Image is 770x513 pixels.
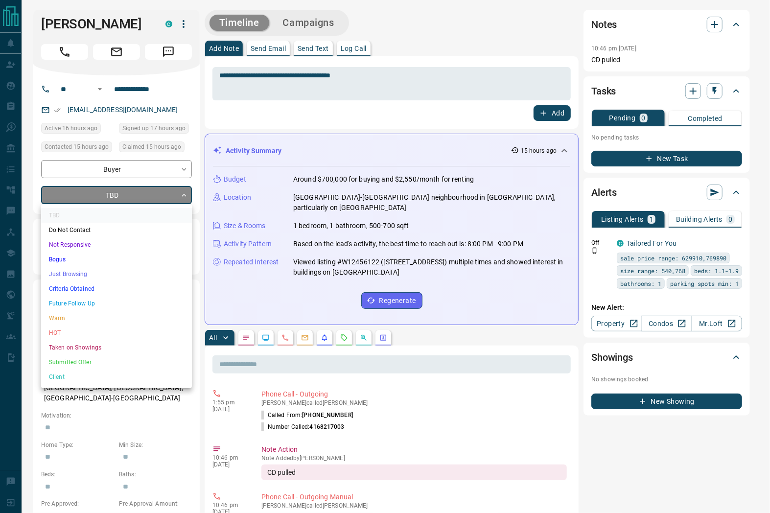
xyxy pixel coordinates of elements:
[41,223,192,237] li: Do Not Contact
[41,267,192,281] li: Just Browsing
[41,326,192,340] li: HOT
[41,340,192,355] li: Taken on Showings
[41,281,192,296] li: Criteria Obtained
[41,252,192,267] li: Bogus
[41,311,192,326] li: Warm
[41,355,192,370] li: Submitted Offer
[41,237,192,252] li: Not Responsive
[41,370,192,384] li: Client
[41,296,192,311] li: Future Follow Up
